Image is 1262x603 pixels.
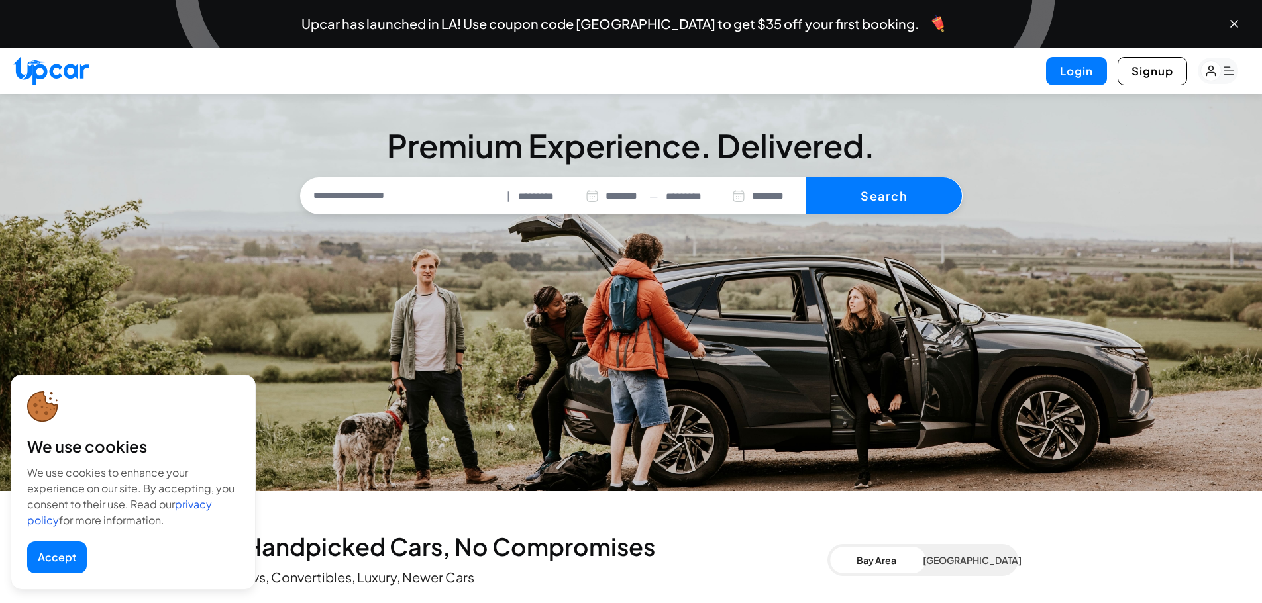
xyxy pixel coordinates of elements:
[507,189,510,204] span: |
[806,177,962,214] button: Search
[301,17,919,30] span: Upcar has launched in LA! Use coupon code [GEOGRAPHIC_DATA] to get $35 off your first booking.
[300,130,963,162] h3: Premium Experience. Delivered.
[830,547,923,573] button: Bay Area
[244,568,827,586] p: Evs, Convertibles, Luxury, Newer Cars
[1118,57,1187,85] button: Signup
[649,189,658,204] span: —
[244,533,827,560] h2: Handpicked Cars, No Compromises
[27,391,58,422] img: cookie-icon.svg
[27,465,239,528] div: We use cookies to enhance your experience on our site. By accepting, you consent to their use. Re...
[13,56,89,85] img: Upcar Logo
[27,436,239,457] div: We use cookies
[1228,17,1241,30] button: Close banner
[27,541,87,573] button: Accept
[1046,57,1107,85] button: Login
[923,547,1016,573] button: [GEOGRAPHIC_DATA]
